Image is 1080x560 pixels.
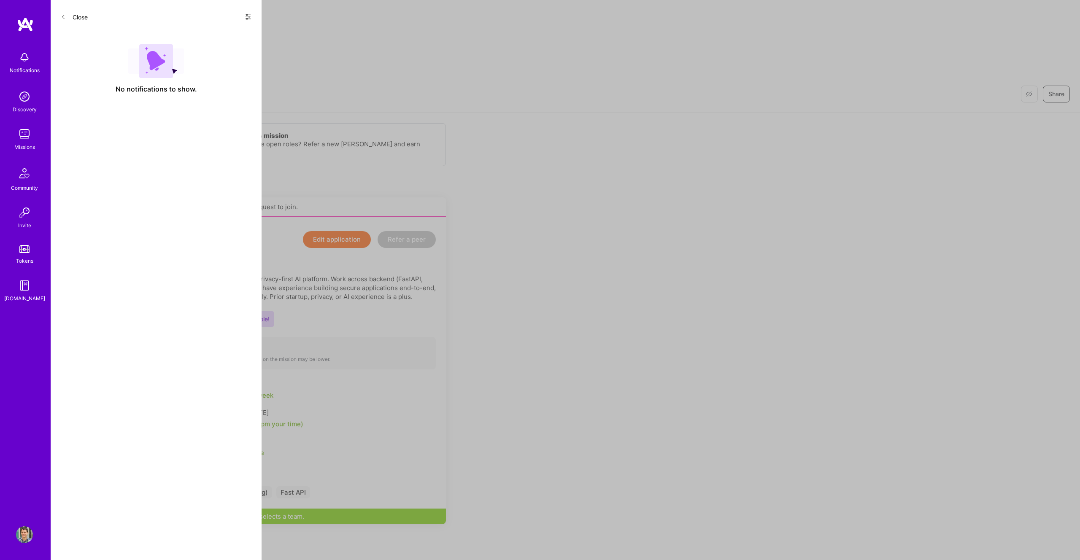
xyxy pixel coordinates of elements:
[61,10,88,24] button: Close
[18,221,31,230] div: Invite
[13,105,37,114] div: Discovery
[14,526,35,543] a: User Avatar
[16,204,33,221] img: Invite
[116,85,197,94] span: No notifications to show.
[17,17,34,32] img: logo
[16,88,33,105] img: discovery
[4,294,45,303] div: [DOMAIN_NAME]
[14,163,35,183] img: Community
[16,126,33,143] img: teamwork
[14,143,35,151] div: Missions
[16,277,33,294] img: guide book
[11,183,38,192] div: Community
[128,44,184,78] img: empty
[16,256,33,265] div: Tokens
[16,526,33,543] img: User Avatar
[19,245,30,253] img: tokens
